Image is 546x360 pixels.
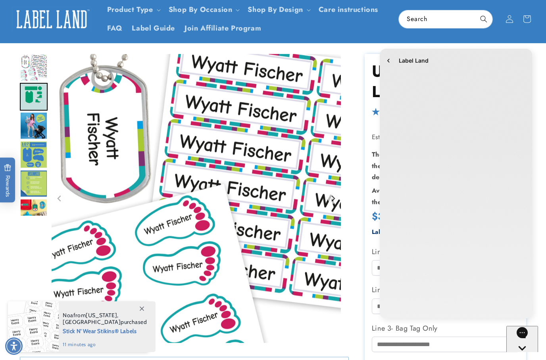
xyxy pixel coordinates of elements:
[374,45,538,324] iframe: Gorgias live chat window
[63,312,73,319] span: Noa
[63,326,147,335] span: Stick N' Wear Stikins® Labels
[506,326,538,352] iframe: Gorgias live chat messenger
[63,318,121,326] span: [GEOGRAPHIC_DATA]
[63,312,147,326] span: from , purchased
[86,312,117,319] span: [US_STATE]
[63,341,147,348] span: 11 minutes ago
